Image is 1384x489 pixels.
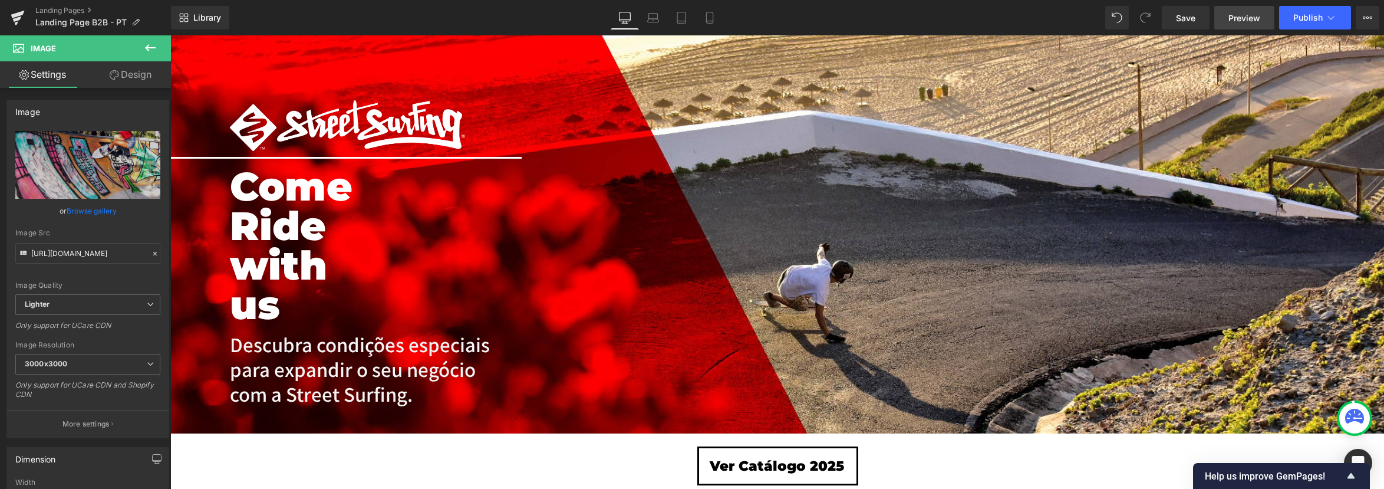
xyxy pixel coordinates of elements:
[1205,469,1358,483] button: Show survey - Help us improve GemPages!
[1176,12,1195,24] span: Save
[611,6,639,29] a: Desktop
[25,300,50,309] b: Lighter
[15,448,56,464] div: Dimension
[667,6,696,29] a: Tablet
[1228,12,1260,24] span: Preview
[62,419,110,429] p: More settings
[15,281,160,290] div: Image Quality
[60,297,341,371] p: Descubra condições especiais para expandir o seu negócio com a Street Surfing.
[1293,13,1323,22] span: Publish
[31,44,56,53] span: Image
[15,205,160,217] div: or
[1105,6,1129,29] button: Undo
[15,341,160,349] div: Image Resolution
[1133,6,1157,29] button: Redo
[696,6,724,29] a: Mobile
[639,6,667,29] a: Laptop
[1279,6,1351,29] button: Publish
[35,18,127,27] span: Landing Page B2B - PT
[15,321,160,338] div: Only support for UCare CDN
[15,380,160,407] div: Only support for UCare CDN and Shopify CDN
[60,132,197,290] h1: Come Ride with us
[7,410,169,438] button: More settings
[171,6,229,29] a: New Library
[25,359,67,368] b: 3000x3000
[15,229,160,237] div: Image Src
[35,6,171,15] a: Landing Pages
[193,12,221,23] span: Library
[67,201,117,221] a: Browse gallery
[1344,449,1372,477] div: Open Intercom Messenger
[1356,6,1379,29] button: More
[1205,471,1344,482] span: Help us improve GemPages!
[88,61,173,88] a: Design
[1214,6,1274,29] a: Preview
[15,100,40,117] div: Image
[15,243,160,264] input: Link
[539,422,674,439] a: Ver Catálogo 2025
[15,478,160,487] div: Width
